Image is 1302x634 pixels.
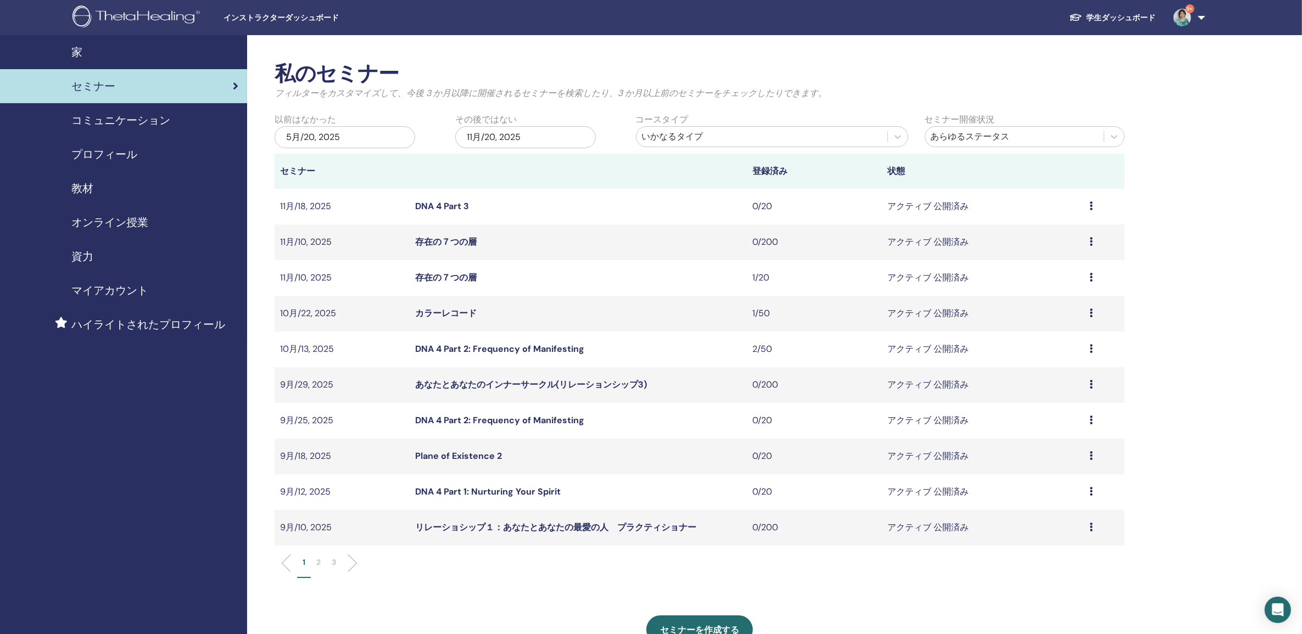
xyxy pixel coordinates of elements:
[72,5,204,30] img: logo.png
[71,112,170,128] span: コミュニケーション
[882,260,1085,296] td: アクティブ 公開済み
[415,236,477,248] a: 存在の７つの層
[925,113,995,126] label: セミナー開催状況
[71,282,148,299] span: マイアカウント
[275,332,410,367] td: 10月/13, 2025
[275,225,410,260] td: 11月/10, 2025
[71,214,148,231] span: オンライン授業
[332,557,336,568] p: 3
[882,403,1085,439] td: アクティブ 公開済み
[275,474,410,510] td: 9月/12, 2025
[71,44,82,60] span: 家
[71,248,93,265] span: 資力
[747,439,882,474] td: 0/20
[882,225,1085,260] td: アクティブ 公開済み
[455,126,596,148] div: 11月/20, 2025
[747,189,882,225] td: 0/20
[275,260,410,296] td: 11月/10, 2025
[275,403,410,439] td: 9月/25, 2025
[636,113,689,126] label: コースタイプ
[275,87,1125,100] p: フィルターをカスタマイズして、今後 3 か月以降に開催されるセミナーを検索したり、3 か月以上前のセミナーをチェックしたりできます。
[882,474,1085,510] td: アクティブ 公開済み
[275,189,410,225] td: 11月/18, 2025
[882,332,1085,367] td: アクティブ 公開済み
[275,510,410,546] td: 9月/10, 2025
[316,557,321,568] p: 2
[415,414,584,426] a: DNA 4 Part 2: Frequency of Manifesting
[415,379,647,390] a: あなたとあなたのインナーサークル(リレーションシップ3)
[882,439,1085,474] td: アクティブ 公開済み
[747,154,882,189] th: 登録済み
[71,146,137,162] span: プロフィール
[882,510,1085,546] td: アクティブ 公開済み
[303,557,305,568] p: 1
[882,189,1085,225] td: アクティブ 公開済み
[275,126,415,148] div: 5月/20, 2025
[223,12,388,24] span: インストラクターダッシュボード
[747,367,882,403] td: 0/200
[71,180,93,197] span: 教材
[1069,13,1082,22] img: graduation-cap-white.svg
[747,296,882,332] td: 1/50
[1060,8,1165,28] a: 学生ダッシュボード
[275,113,336,126] label: 以前はなかった
[747,260,882,296] td: 1/20
[747,403,882,439] td: 0/20
[882,367,1085,403] td: アクティブ 公開済み
[415,343,584,355] a: DNA 4 Part 2: Frequency of Manifesting
[1174,9,1191,26] img: default.jpg
[275,439,410,474] td: 9月/18, 2025
[275,367,410,403] td: 9月/29, 2025
[415,521,696,533] a: リレーショシップ１：あなたとあなたの最愛の人 プラクティショナー
[747,474,882,510] td: 0/20
[882,296,1085,332] td: アクティブ 公開済み
[275,61,1125,87] h2: 私のセミナー
[415,200,469,212] a: DNA 4 Part 3
[931,130,1099,143] div: あらゆるステータス
[882,154,1085,189] th: 状態
[747,332,882,367] td: 2/50
[747,510,882,546] td: 0/200
[415,272,477,283] a: 存在の７つの層
[1265,597,1291,623] div: Open Intercom Messenger
[642,130,882,143] div: いかなるタイプ
[415,307,477,319] a: カラーレコード
[747,225,882,260] td: 0/200
[415,450,502,462] a: Plane of Existence 2
[455,113,517,126] label: その後ではない
[415,486,561,497] a: DNA 4 Part 1: Nurturing Your Spirit
[71,78,115,94] span: セミナー
[71,316,225,333] span: ハイライトされたプロフィール
[275,296,410,332] td: 10月/22, 2025
[1186,4,1194,13] span: 9+
[275,154,410,189] th: セミナー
